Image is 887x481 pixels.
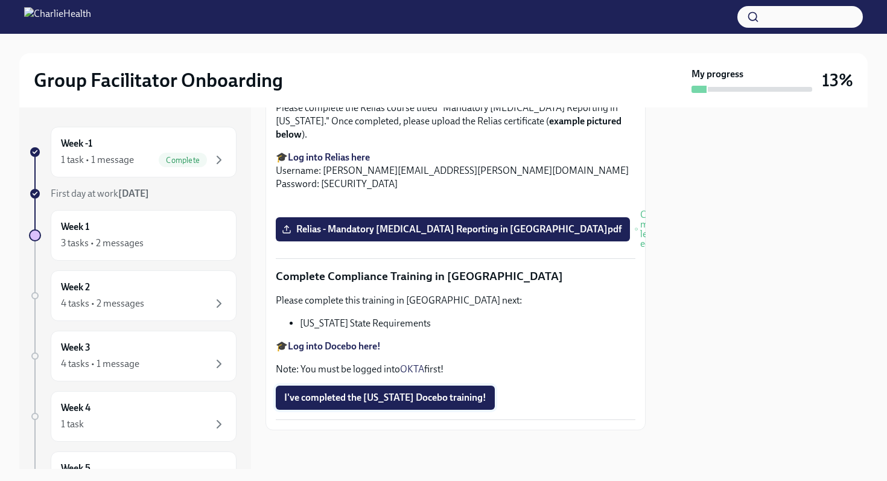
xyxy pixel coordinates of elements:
p: 🎓 Username: [PERSON_NAME][EMAIL_ADDRESS][PERSON_NAME][DOMAIN_NAME] Password: [SECURITY_DATA] [276,151,635,191]
span: Completed [640,210,655,249]
h3: 13% [822,69,853,91]
a: Week 34 tasks • 1 message [29,331,237,381]
p: 🎓 [276,340,635,353]
h6: Week 4 [61,401,91,415]
a: Week 24 tasks • 2 messages [29,270,237,321]
h6: Week 5 [61,462,91,475]
a: Week 13 tasks • 2 messages [29,210,237,261]
p: Please complete the Relias course titled "Mandatory [MEDICAL_DATA] Reporting in [US_STATE]." Once... [276,101,635,141]
span: Complete [159,156,207,165]
h2: Group Facilitator Onboarding [34,68,283,92]
h6: Week 1 [61,220,89,234]
li: [US_STATE] State Requirements [300,317,635,330]
a: Log into Docebo here! [288,340,381,352]
button: I've completed the [US_STATE] Docebo training! [276,386,495,410]
img: CharlieHealth [24,7,91,27]
span: First day at work [51,188,149,199]
h6: Week 3 [61,341,91,354]
a: Week -11 task • 1 messageComplete [29,127,237,177]
a: Week 41 task [29,391,237,442]
h6: Week -1 [61,137,92,150]
strong: My progress [691,68,743,81]
div: 4 tasks • 1 message [61,357,139,371]
a: Log into Relias here [288,151,370,163]
span: I've completed the [US_STATE] Docebo training! [284,392,486,404]
p: Please complete this training in [GEOGRAPHIC_DATA] next: [276,294,635,307]
div: 3 tasks • 2 messages [61,237,144,250]
a: First day at work[DATE] [29,187,237,200]
span: Relias - Mandatory [MEDICAL_DATA] Reporting in [GEOGRAPHIC_DATA]pdf [284,223,622,235]
label: Relias - Mandatory [MEDICAL_DATA] Reporting in [GEOGRAPHIC_DATA]pdf [276,217,630,241]
h6: Week 2 [61,281,90,294]
a: OKTA [400,363,424,375]
strong: [DATE] [118,188,149,199]
p: Complete Compliance Training in [GEOGRAPHIC_DATA] [276,269,635,284]
p: Note: You must be logged into first! [276,363,635,376]
div: 1 task • 1 message [61,153,134,167]
div: 4 tasks • 2 messages [61,297,144,310]
div: 1 task [61,418,84,431]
